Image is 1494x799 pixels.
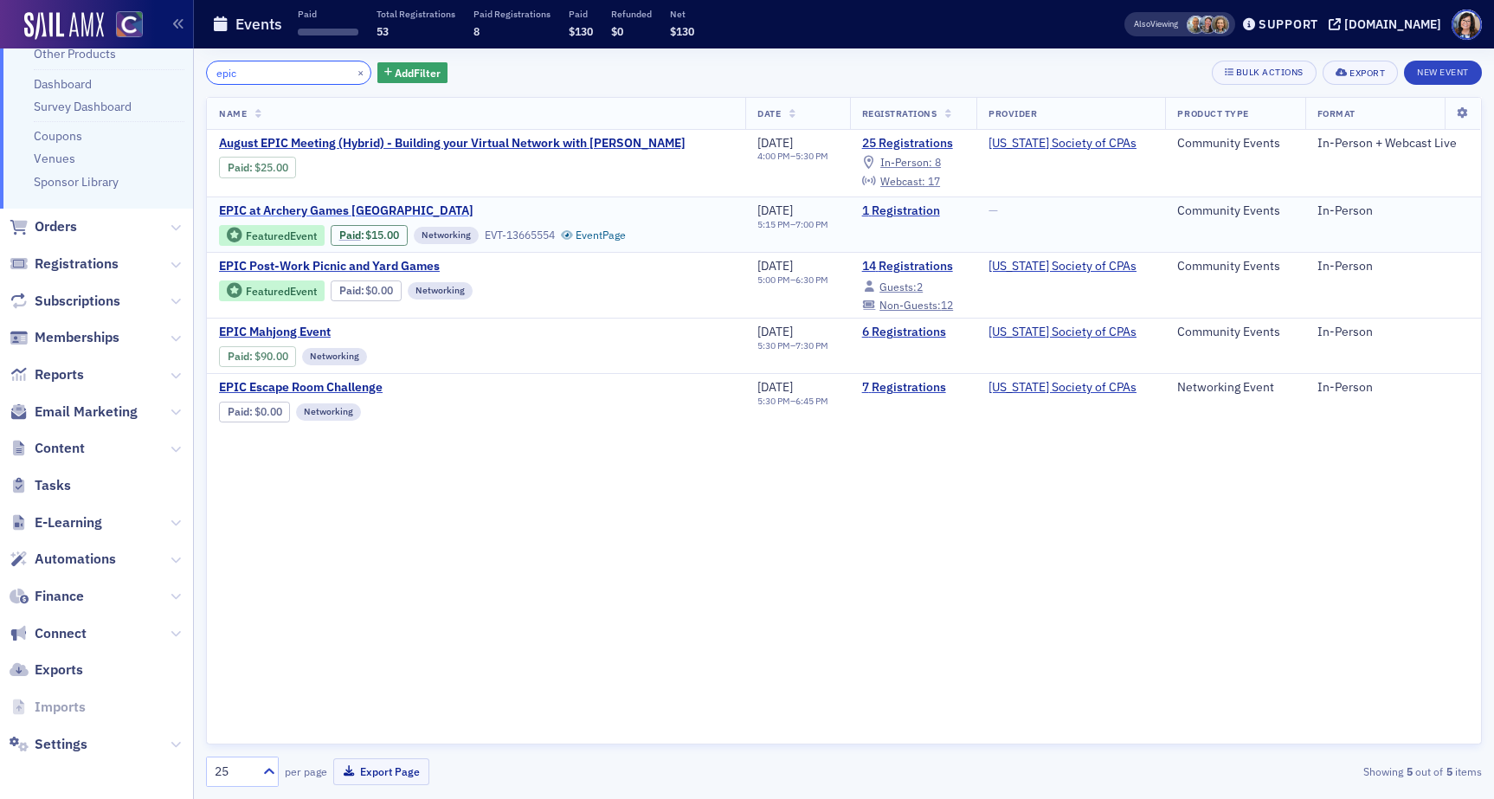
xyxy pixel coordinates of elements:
span: Guests: [879,280,917,293]
div: Networking [302,348,367,365]
span: Imports [35,698,86,717]
p: Total Registrations [377,8,455,20]
span: Reports [35,365,84,384]
time: 5:30 PM [757,339,790,351]
div: Community Events [1177,259,1292,274]
div: – [757,219,828,230]
a: EPIC Escape Room Challenge [219,380,510,396]
span: Colorado Society of CPAs [988,380,1137,396]
div: 2 [879,282,923,292]
time: 4:00 PM [757,150,790,162]
span: : [228,405,254,418]
span: Tasks [35,476,71,495]
input: Search… [206,61,371,85]
div: In-Person [1317,380,1469,396]
span: Tiffany Carson [1199,16,1217,34]
button: AddFilter [377,62,448,84]
div: Support [1259,16,1318,32]
span: $130 [670,24,694,38]
button: Export Page [333,758,429,785]
span: Webcast : [880,174,925,188]
div: Paid: 16 - $0 [331,280,402,301]
p: Paid [298,8,358,20]
div: Showing out of items [1069,764,1482,779]
a: Paid [228,405,249,418]
time: 5:00 PM [757,274,790,286]
span: Viewing [1134,18,1178,30]
a: Memberships [10,328,119,347]
span: Orders [35,217,77,236]
a: Finance [10,587,84,606]
div: Featured Event [219,225,325,247]
a: 6 Registrations [862,325,965,340]
a: Webcast: 17 [862,175,940,189]
a: Reports [10,365,84,384]
div: EVT-13665554 [485,229,555,242]
div: 12 [879,300,953,310]
a: Survey Dashboard [34,99,132,114]
span: 8 [935,155,941,169]
div: Networking [408,282,473,300]
time: 7:00 PM [795,218,828,230]
span: : [339,229,366,242]
a: Paid [228,350,249,363]
div: In-Person [1317,325,1469,340]
span: — [988,203,998,218]
span: Finance [35,587,84,606]
span: Colorado Society of CPAs [988,136,1137,151]
button: Bulk Actions [1212,61,1317,85]
span: : [228,350,254,363]
span: Memberships [35,328,119,347]
div: Paid: 29 - $2500 [219,157,296,177]
a: In-Person: 8 [862,156,941,170]
span: : [339,284,366,297]
span: $0.00 [365,284,393,297]
span: [DATE] [757,135,793,151]
a: Content [10,439,85,458]
div: Bulk Actions [1236,68,1304,77]
span: Connect [35,624,87,643]
span: Date [757,107,781,119]
span: Provider [988,107,1037,119]
a: View Homepage [104,11,143,41]
a: Paid [228,161,249,174]
a: Non-Guests:12 [862,300,954,310]
button: [DOMAIN_NAME] [1329,18,1447,30]
button: New Event [1404,61,1482,85]
span: Exports [35,660,83,680]
span: In-Person : [880,155,932,169]
span: [DATE] [757,203,793,218]
div: In-Person [1317,259,1469,274]
span: [DATE] [757,379,793,395]
span: 17 [928,174,940,188]
a: 1 Registration [862,203,965,219]
div: – [757,396,828,407]
a: 7 Registrations [862,380,965,396]
button: × [353,64,369,80]
a: 25 Registrations [862,136,965,151]
div: In-Person + Webcast Live [1317,136,1469,151]
a: New Event [1404,63,1482,79]
span: Derrol Moorhead [1187,16,1205,34]
span: Colorado Society of CPAs [988,259,1137,274]
div: Networking [414,227,479,244]
a: Sponsor Library [34,174,119,190]
span: Non-Guests: [879,298,941,312]
a: [US_STATE] Society of CPAs [988,259,1137,274]
p: Paid [569,8,593,20]
time: 7:30 PM [795,339,828,351]
span: [DATE] [757,258,793,274]
a: Guests:2 [862,281,924,292]
span: August EPIC Meeting (Hybrid) - Building your Virtual Network with Melissa Armstrong [219,136,686,151]
span: Content [35,439,85,458]
a: Connect [10,624,87,643]
div: 25 [215,763,253,781]
a: Email Marketing [10,403,138,422]
a: Other Products [34,46,116,61]
span: $0.00 [254,405,282,418]
span: Automations [35,550,116,569]
a: Venues [34,151,75,166]
div: Networking Event [1177,380,1292,396]
a: Dashboard [34,76,92,92]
